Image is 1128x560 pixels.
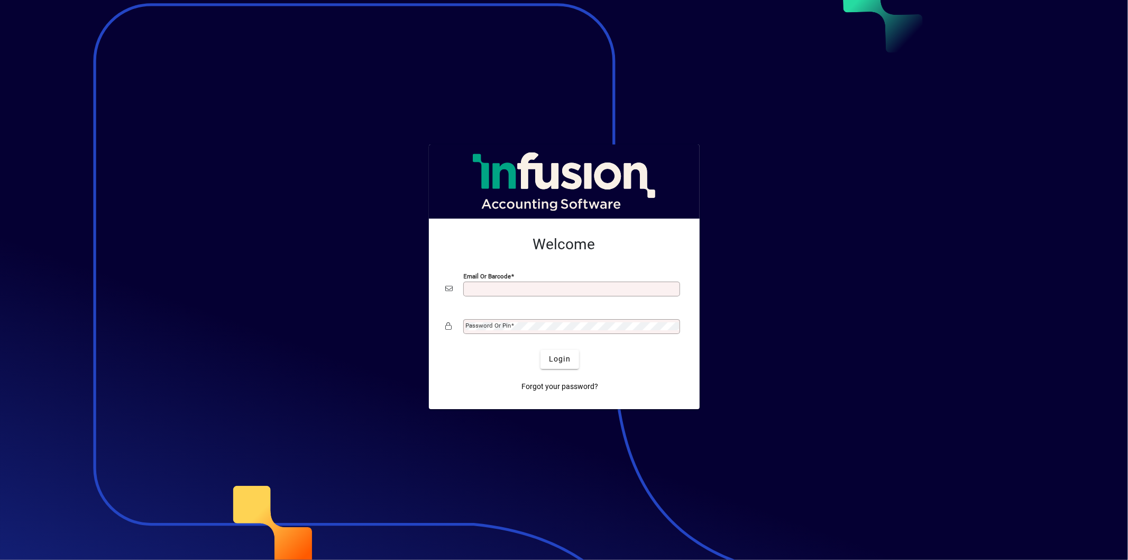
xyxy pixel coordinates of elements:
mat-label: Password or Pin [466,322,511,329]
a: Forgot your password? [517,377,602,396]
button: Login [540,350,579,369]
span: Login [549,354,571,365]
span: Forgot your password? [521,381,598,392]
h2: Welcome [446,236,683,254]
mat-label: Email or Barcode [464,272,511,279]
